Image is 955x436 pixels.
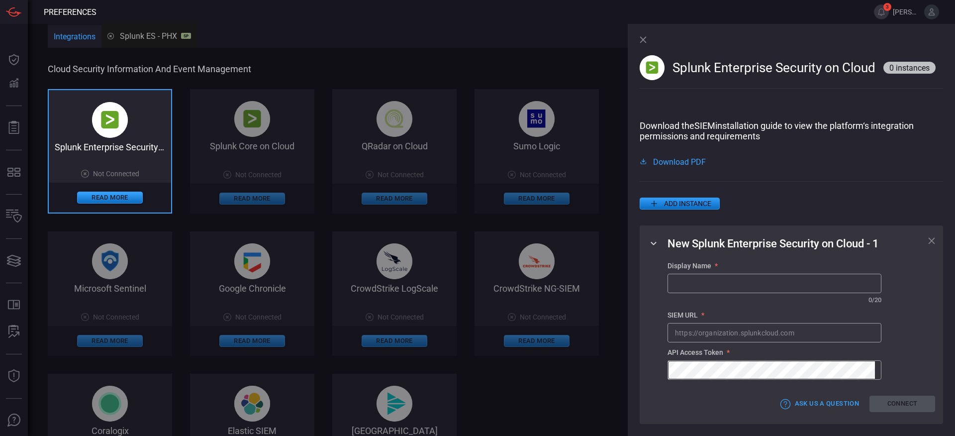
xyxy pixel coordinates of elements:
[2,205,26,228] button: Inventory
[653,157,706,165] span: Download PDF
[640,157,943,165] a: Download PDF
[2,116,26,140] button: Reports
[92,102,128,138] img: splunk-B-AX9-PE.png
[640,55,665,80] img: splunk-B-AX9-PE.png
[93,170,139,178] span: Not Connected
[668,262,881,270] div: Display Name
[107,31,191,41] div: Splunk ES - PHX
[874,4,889,19] button: 3
[2,364,26,388] button: Threat Intelligence
[668,237,879,250] span: New Splunk Enterprise Security on Cloud - 1
[668,311,881,319] div: SIEM URL
[48,64,635,74] span: Cloud Security Information and Event Management
[640,198,720,210] button: ADD INSTANCE
[883,3,891,11] span: 3
[2,160,26,184] button: MITRE - Detection Posture
[2,320,26,344] button: ALERT ANALYSIS
[640,120,943,141] p: Download the SIEM installation guide to view the platform‘s integration permissions and requirements
[48,25,101,49] button: Integrations
[868,296,881,304] div: 0 / 20
[44,7,96,17] span: Preferences
[49,142,171,152] div: Splunk Enterprise Security on Cloud
[668,348,881,356] div: API Access Token
[2,293,26,317] button: Rule Catalog
[101,24,197,48] button: Splunk ES - PHXSP
[889,63,894,73] span: 0
[77,192,143,204] button: Read More
[896,63,930,73] span: instances
[181,33,191,39] div: SP
[668,324,881,342] input: https://organization.splunkcloud.com
[2,48,26,72] button: Dashboard
[672,60,875,75] span: Splunk Enterprise Security on Cloud
[778,396,861,412] button: Ask Us a Question
[2,409,26,433] button: Ask Us A Question
[2,72,26,96] button: Detections
[2,249,26,273] button: Cards
[893,8,920,16] span: [PERSON_NAME].vermaak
